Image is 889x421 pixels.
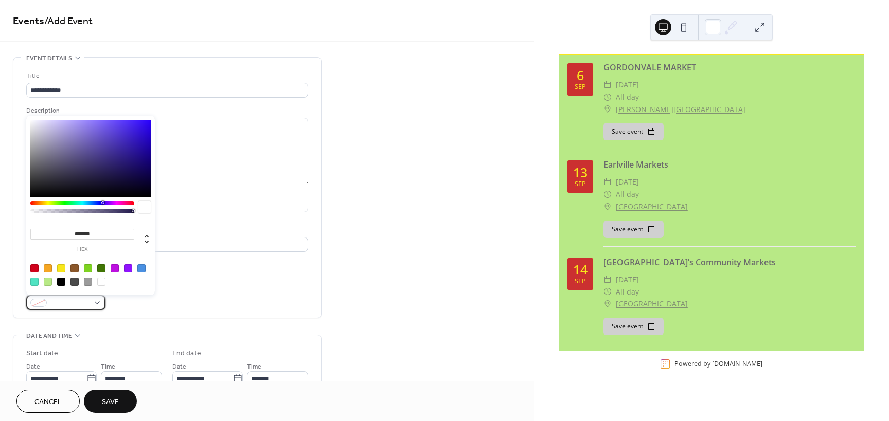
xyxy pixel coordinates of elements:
[603,298,612,310] div: ​
[84,264,92,272] div: #7ED321
[101,361,115,372] span: Time
[575,278,586,285] div: Sep
[603,79,612,91] div: ​
[26,361,40,372] span: Date
[603,61,856,74] div: GORDONVALE MARKET
[26,105,306,116] div: Description
[577,69,584,82] div: 6
[57,264,65,272] div: #F8E71C
[30,264,39,272] div: #D0021B
[603,123,664,140] button: Save event
[26,225,306,235] div: Location
[603,91,612,103] div: ​
[44,264,52,272] div: #F5A623
[111,264,119,272] div: #BD10E0
[712,359,762,368] a: [DOMAIN_NAME]
[57,278,65,286] div: #000000
[102,397,119,408] span: Save
[30,278,39,286] div: #50E3C2
[13,11,44,31] a: Events
[616,298,688,310] a: [GEOGRAPHIC_DATA]
[616,286,639,298] span: All day
[70,264,79,272] div: #8B572A
[616,103,745,116] a: [PERSON_NAME][GEOGRAPHIC_DATA]
[137,264,146,272] div: #4A90E2
[616,273,639,286] span: [DATE]
[573,263,588,276] div: 14
[26,348,58,359] div: Start date
[616,176,639,188] span: [DATE]
[30,247,134,252] label: hex
[603,188,612,200] div: ​
[124,264,132,272] div: #9013FE
[26,53,72,64] span: Event details
[70,278,79,286] div: #4A4A4A
[97,278,105,286] div: #FFFFFF
[616,200,688,213] a: [GEOGRAPHIC_DATA]
[172,361,186,372] span: Date
[34,397,62,408] span: Cancel
[603,103,612,116] div: ​
[97,264,105,272] div: #417505
[616,188,639,200] span: All day
[84,278,92,286] div: #9B9B9B
[674,359,762,368] div: Powered by
[247,361,261,372] span: Time
[603,273,612,286] div: ​
[573,166,588,179] div: 13
[16,390,80,413] button: Cancel
[172,348,201,359] div: End date
[26,331,72,341] span: Date and time
[575,84,586,90] div: Sep
[603,286,612,298] div: ​
[575,181,586,188] div: Sep
[44,278,52,286] div: #B8E986
[616,91,639,103] span: All day
[603,256,856,268] div: [GEOGRAPHIC_DATA]’s Community Markets
[603,221,664,238] button: Save event
[26,70,306,81] div: Title
[84,390,137,413] button: Save
[603,158,856,171] div: Earlville Markets
[603,176,612,188] div: ​
[616,79,639,91] span: [DATE]
[44,11,93,31] span: / Add Event
[603,200,612,213] div: ​
[603,318,664,335] button: Save event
